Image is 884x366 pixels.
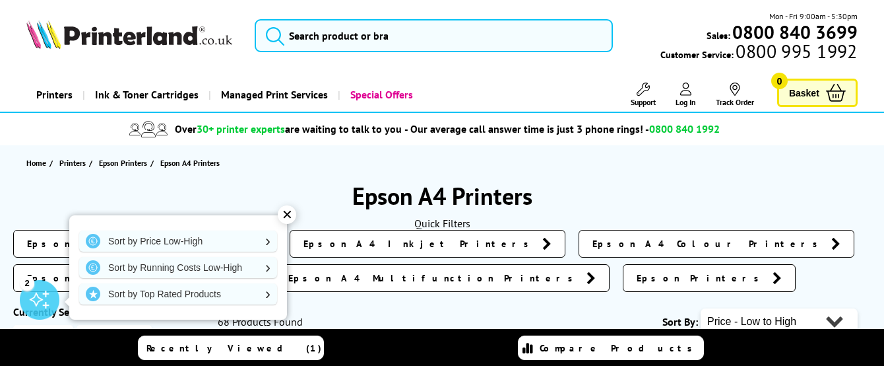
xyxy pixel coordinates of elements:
[676,83,696,107] a: Log In
[579,230,854,258] a: Epson A4 Colour Printers
[540,342,699,354] span: Compare Products
[79,257,277,278] a: Sort by Running Costs Low-High
[99,156,147,170] span: Epson Printers
[274,264,610,292] a: Epson A4 Multifunction Printers
[146,342,322,354] span: Recently Viewed (1)
[777,79,858,107] a: Basket 0
[59,156,86,170] span: Printers
[278,205,296,224] div: ✕
[26,78,82,112] a: Printers
[82,78,208,112] a: Ink & Toner Cartridges
[13,264,261,292] a: Epson A4 Mono Printers
[13,230,276,258] a: Epson A4 Laser Printers
[518,336,704,360] a: Compare Products
[197,122,285,135] span: 30+ printer experts
[290,230,565,258] a: Epson A4 Inkjet Printers
[79,283,277,305] a: Sort by Top Rated Products
[338,78,423,112] a: Special Offers
[27,272,232,285] span: Epson A4 Mono Printers
[623,264,796,292] a: Epson Printers
[637,272,766,285] span: Epson Printers
[707,29,730,42] span: Sales:
[26,20,238,52] a: Printerland Logo
[771,73,788,89] span: 0
[13,217,871,230] div: Quick Filters
[255,19,613,52] input: Search product or bra
[95,78,199,112] span: Ink & Toner Cartridges
[288,272,580,285] span: Epson A4 Multifunction Printers
[716,83,754,107] a: Track Order
[138,336,324,360] a: Recently Viewed (1)
[13,305,205,318] div: Currently Selected
[649,122,720,135] span: 0800 840 1992
[208,78,338,112] a: Managed Print Services
[660,45,857,61] span: Customer Service:
[592,237,825,250] span: Epson A4 Colour Printers
[730,26,858,38] a: 0800 840 3699
[404,122,720,135] span: - Our average call answer time is just 3 phone rings! -
[79,231,277,252] a: Sort by Price Low-High
[20,275,34,290] div: 2
[160,158,220,168] span: Epson A4 Printers
[676,97,696,107] span: Log In
[303,237,536,250] span: Epson A4 Inkjet Printers
[769,10,858,22] span: Mon - Fri 9:00am - 5:30pm
[26,20,232,49] img: Printerland Logo
[732,20,858,44] b: 0800 840 3699
[59,156,89,170] a: Printers
[99,156,150,170] a: Epson Printers
[662,315,698,328] span: Sort By:
[13,180,871,211] h1: Epson A4 Printers
[27,237,247,250] span: Epson A4 Laser Printers
[789,84,819,102] span: Basket
[175,122,402,135] span: Over are waiting to talk to you
[218,315,303,328] span: 68 Products Found
[26,156,49,170] a: Home
[631,83,656,107] a: Support
[631,97,656,107] span: Support
[734,45,857,57] span: 0800 995 1992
